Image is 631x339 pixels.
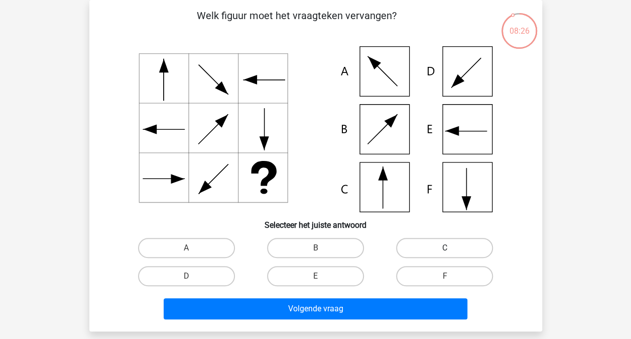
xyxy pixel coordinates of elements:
[396,238,493,258] label: C
[105,8,488,38] p: Welk figuur moet het vraagteken vervangen?
[396,266,493,286] label: F
[500,12,538,37] div: 08:26
[105,212,526,230] h6: Selecteer het juiste antwoord
[138,266,235,286] label: D
[267,238,364,258] label: B
[138,238,235,258] label: A
[164,298,467,319] button: Volgende vraag
[267,266,364,286] label: E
